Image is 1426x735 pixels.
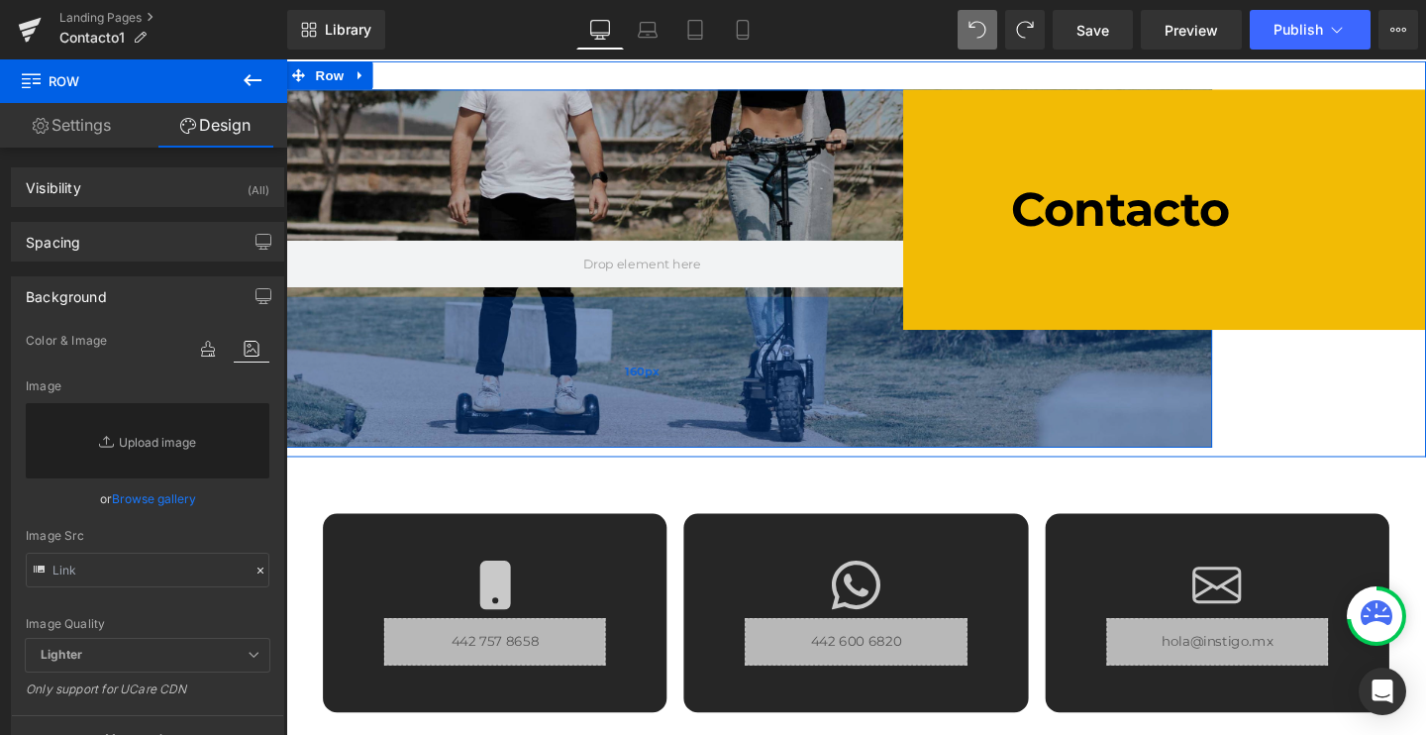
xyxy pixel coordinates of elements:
[26,379,269,393] div: Image
[356,320,392,337] span: 160px
[20,59,218,103] span: Row
[287,10,385,50] a: New Library
[65,2,91,32] a: Expand / Collapse
[325,21,371,39] span: Library
[958,10,997,50] button: Undo
[26,334,107,348] span: Color & Image
[144,103,287,148] a: Design
[112,481,196,516] a: Browse gallery
[576,10,624,50] a: Desktop
[719,10,766,50] a: Mobile
[1378,10,1418,50] button: More
[1076,20,1109,41] span: Save
[26,168,81,196] div: Visibility
[624,10,671,50] a: Laptop
[1141,10,1242,50] a: Preview
[1165,20,1218,41] span: Preview
[26,529,269,543] div: Image Src
[671,10,719,50] a: Tablet
[26,553,269,587] input: Link
[26,488,269,509] div: or
[26,223,80,251] div: Spacing
[59,30,125,46] span: Contacto1
[1005,10,1045,50] button: Redo
[26,682,269,710] div: Only support for UCare CDN
[26,2,65,32] span: Row
[1273,22,1323,38] span: Publish
[26,617,269,631] div: Image Quality
[248,168,269,201] div: (All)
[763,131,1084,185] h1: Contacto
[41,647,82,662] b: Lighter
[1359,668,1406,715] div: Open Intercom Messenger
[1250,10,1371,50] button: Publish
[59,10,287,26] a: Landing Pages
[26,277,107,305] div: Background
